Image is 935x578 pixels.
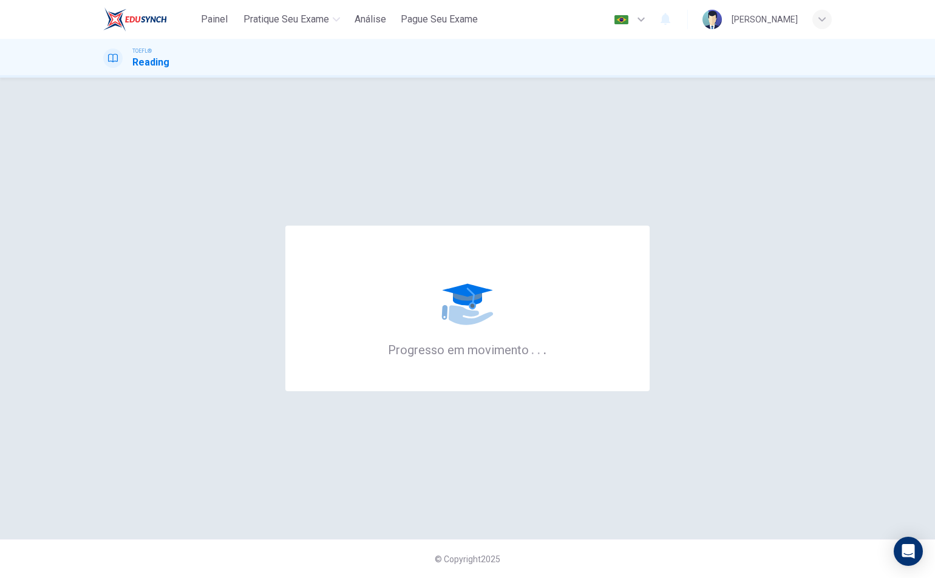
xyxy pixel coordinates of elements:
[702,10,722,29] img: Profile picture
[355,12,386,27] span: Análise
[543,338,547,358] h6: .
[239,8,345,30] button: Pratique seu exame
[350,8,391,30] button: Análise
[435,554,500,564] span: © Copyright 2025
[103,7,195,32] a: EduSynch logo
[388,341,547,357] h6: Progresso em movimento
[243,12,329,27] span: Pratique seu exame
[537,338,541,358] h6: .
[732,12,798,27] div: [PERSON_NAME]
[132,55,169,70] h1: Reading
[614,15,629,24] img: pt
[401,12,478,27] span: Pague Seu Exame
[894,537,923,566] div: Open Intercom Messenger
[195,8,234,30] button: Painel
[132,47,152,55] span: TOEFL®
[531,338,535,358] h6: .
[103,7,167,32] img: EduSynch logo
[201,12,228,27] span: Painel
[396,8,483,30] button: Pague Seu Exame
